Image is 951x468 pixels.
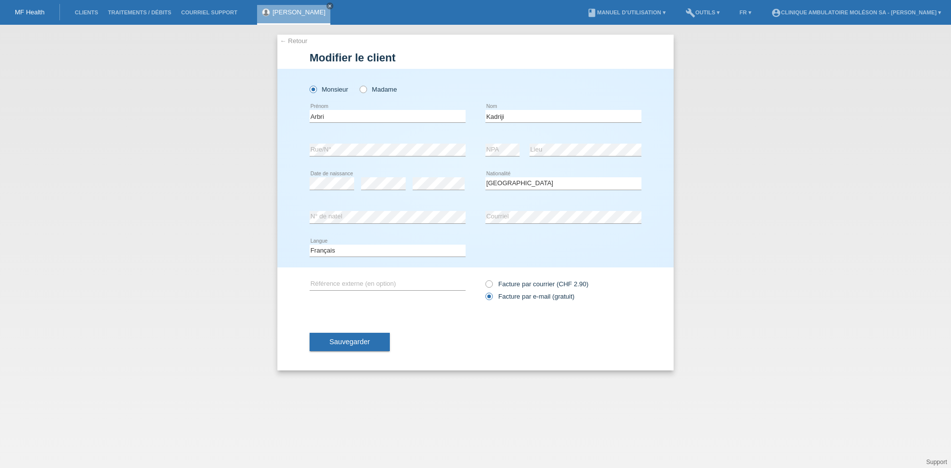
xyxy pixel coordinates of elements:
a: account_circleClinique ambulatoire Moléson SA - [PERSON_NAME] ▾ [766,9,946,15]
h1: Modifier le client [310,52,641,64]
i: book [587,8,597,18]
a: Courriel Support [176,9,242,15]
label: Facture par e-mail (gratuit) [485,293,575,300]
i: close [327,3,332,8]
a: FR ▾ [735,9,756,15]
label: Madame [360,86,397,93]
input: Facture par courrier (CHF 2.90) [485,280,492,293]
a: ← Retour [280,37,308,45]
a: close [326,2,333,9]
a: Support [926,459,947,466]
a: Traitements / débits [103,9,176,15]
i: account_circle [771,8,781,18]
span: Sauvegarder [329,338,370,346]
a: MF Health [15,8,45,16]
i: build [686,8,695,18]
input: Madame [360,86,366,92]
label: Monsieur [310,86,348,93]
a: buildOutils ▾ [681,9,725,15]
input: Facture par e-mail (gratuit) [485,293,492,305]
a: [PERSON_NAME] [272,8,325,16]
a: Clients [70,9,103,15]
input: Monsieur [310,86,316,92]
button: Sauvegarder [310,333,390,352]
a: bookManuel d’utilisation ▾ [582,9,670,15]
label: Facture par courrier (CHF 2.90) [485,280,588,288]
